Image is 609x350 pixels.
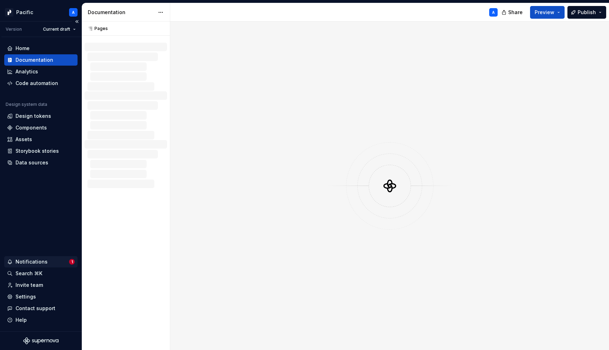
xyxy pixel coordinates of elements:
button: Share [498,6,527,19]
a: Storybook stories [4,145,78,157]
a: Assets [4,134,78,145]
div: Pacific [16,9,33,16]
div: Invite team [16,282,43,289]
button: Publish [567,6,606,19]
span: Preview [535,9,554,16]
button: Contact support [4,303,78,314]
div: Pages [85,26,108,31]
button: PacificA [1,5,80,20]
div: Documentation [16,56,53,64]
div: Analytics [16,68,38,75]
button: Help [4,314,78,326]
div: Design tokens [16,113,51,120]
a: Design tokens [4,110,78,122]
a: Invite team [4,279,78,291]
img: 8d0dbd7b-a897-4c39-8ca0-62fbda938e11.png [5,8,13,17]
span: Share [508,9,523,16]
a: Components [4,122,78,133]
button: Search ⌘K [4,268,78,279]
button: Collapse sidebar [72,17,82,26]
a: Code automation [4,78,78,89]
button: Notifications1 [4,256,78,267]
div: Documentation [88,9,154,16]
span: 1 [69,259,75,265]
div: Settings [16,293,36,300]
span: Current draft [43,26,70,32]
div: Design system data [6,102,47,107]
a: Home [4,43,78,54]
button: Preview [530,6,565,19]
div: Data sources [16,159,48,166]
div: Contact support [16,305,55,312]
a: Data sources [4,157,78,168]
span: Publish [578,9,596,16]
div: Components [16,124,47,131]
div: Version [6,26,22,32]
a: Settings [4,291,78,302]
svg: Supernova Logo [23,337,59,344]
button: Current draft [40,24,79,34]
div: Code automation [16,80,58,87]
a: Analytics [4,66,78,77]
div: Home [16,45,30,52]
div: Notifications [16,258,48,265]
div: Help [16,316,27,324]
div: Search ⌘K [16,270,42,277]
div: Assets [16,136,32,143]
div: A [492,10,495,15]
div: A [72,10,75,15]
div: Storybook stories [16,147,59,155]
a: Documentation [4,54,78,66]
